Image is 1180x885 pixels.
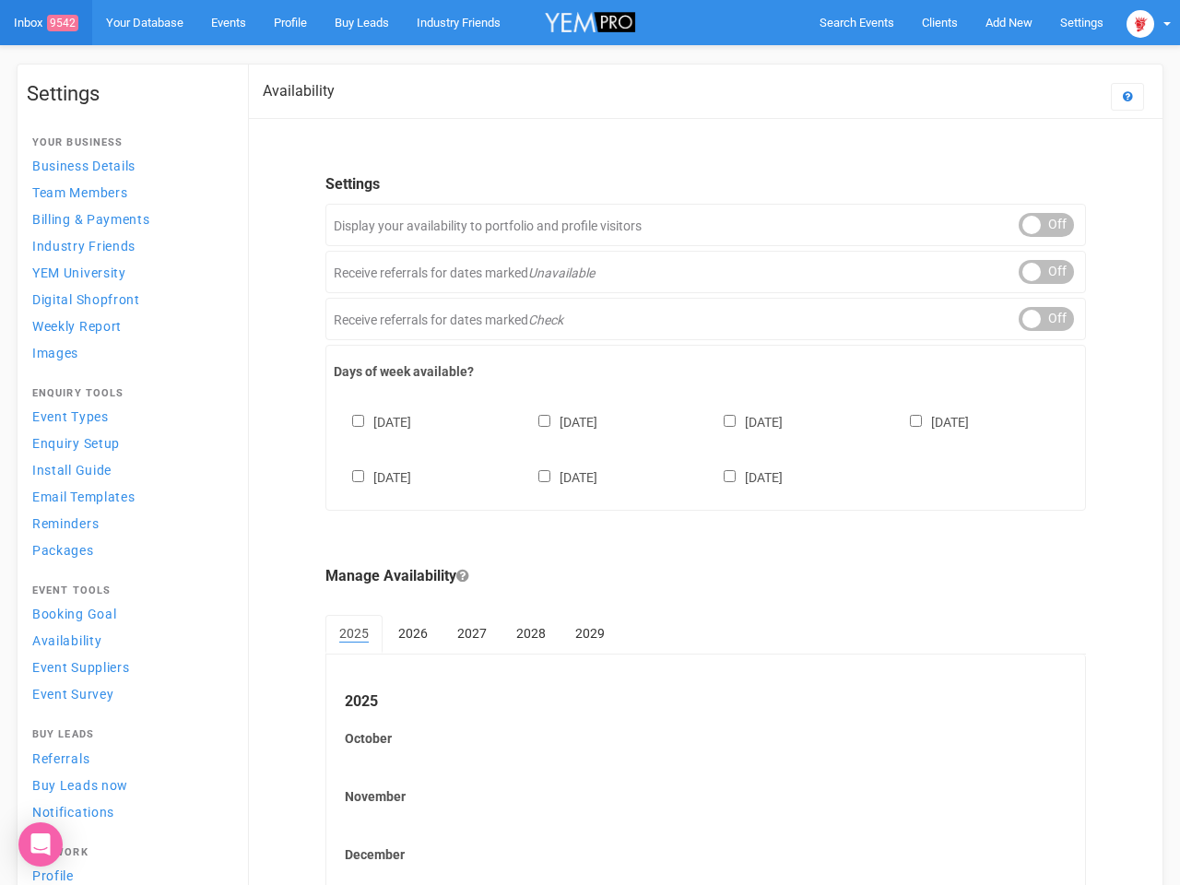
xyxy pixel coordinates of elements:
div: Receive referrals for dates marked [325,298,1086,340]
a: Referrals [27,746,230,771]
label: [DATE] [520,411,597,431]
h4: Buy Leads [32,729,224,740]
span: Add New [985,16,1032,29]
a: 2028 [502,615,560,652]
span: Availability [32,633,101,648]
label: Days of week available? [334,362,1078,381]
input: [DATE] [538,415,550,427]
a: Event Types [27,404,230,429]
a: Team Members [27,180,230,205]
a: Event Suppliers [27,655,230,679]
em: Unavailable [528,265,595,280]
span: Clients [922,16,958,29]
a: 2027 [443,615,501,652]
span: Notifications [32,805,114,820]
span: Weekly Report [32,319,122,334]
a: Images [27,340,230,365]
span: Digital Shopfront [32,292,140,307]
span: Event Types [32,409,109,424]
h4: Event Tools [32,585,224,596]
div: Receive referrals for dates marked [325,251,1086,293]
img: open-uri20250107-2-1pbi2ie [1127,10,1154,38]
span: Business Details [32,159,136,173]
label: November [345,787,1067,806]
h4: Your Business [32,137,224,148]
a: Email Templates [27,484,230,509]
a: 2025 [325,615,383,654]
span: Event Survey [32,687,113,702]
h4: Enquiry Tools [32,388,224,399]
a: YEM University [27,260,230,285]
legend: Manage Availability [325,566,1086,587]
a: 2026 [384,615,442,652]
label: [DATE] [334,411,411,431]
label: October [345,729,1067,748]
span: 9542 [47,15,78,31]
a: Industry Friends [27,233,230,258]
a: Event Survey [27,681,230,706]
h2: Availability [263,83,335,100]
a: 2029 [561,615,619,652]
input: [DATE] [724,415,736,427]
span: Images [32,346,78,360]
a: Enquiry Setup [27,431,230,455]
span: Reminders [32,516,99,531]
label: [DATE] [705,411,783,431]
label: [DATE] [705,466,783,487]
legend: 2025 [345,691,1067,713]
h1: Settings [27,83,230,105]
a: Notifications [27,799,230,824]
a: Reminders [27,511,230,536]
span: Enquiry Setup [32,436,120,451]
div: Display your availability to portfolio and profile visitors [325,204,1086,246]
label: December [345,845,1067,864]
a: Business Details [27,153,230,178]
a: Packages [27,537,230,562]
input: [DATE] [352,415,364,427]
label: [DATE] [891,411,969,431]
span: Booking Goal [32,607,116,621]
input: [DATE] [724,470,736,482]
em: Check [528,313,563,327]
span: Billing & Payments [32,212,150,227]
a: Billing & Payments [27,206,230,231]
a: Digital Shopfront [27,287,230,312]
legend: Settings [325,174,1086,195]
span: Team Members [32,185,127,200]
input: [DATE] [910,415,922,427]
span: Search Events [820,16,894,29]
a: Buy Leads now [27,773,230,797]
span: Event Suppliers [32,660,130,675]
label: [DATE] [520,466,597,487]
label: [DATE] [334,466,411,487]
a: Weekly Report [27,313,230,338]
span: Install Guide [32,463,112,478]
span: Packages [32,543,94,558]
a: Booking Goal [27,601,230,626]
div: Open Intercom Messenger [18,822,63,867]
a: Install Guide [27,457,230,482]
input: [DATE] [538,470,550,482]
a: Availability [27,628,230,653]
span: Email Templates [32,490,136,504]
span: YEM University [32,265,126,280]
input: [DATE] [352,470,364,482]
h4: Network [32,847,224,858]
